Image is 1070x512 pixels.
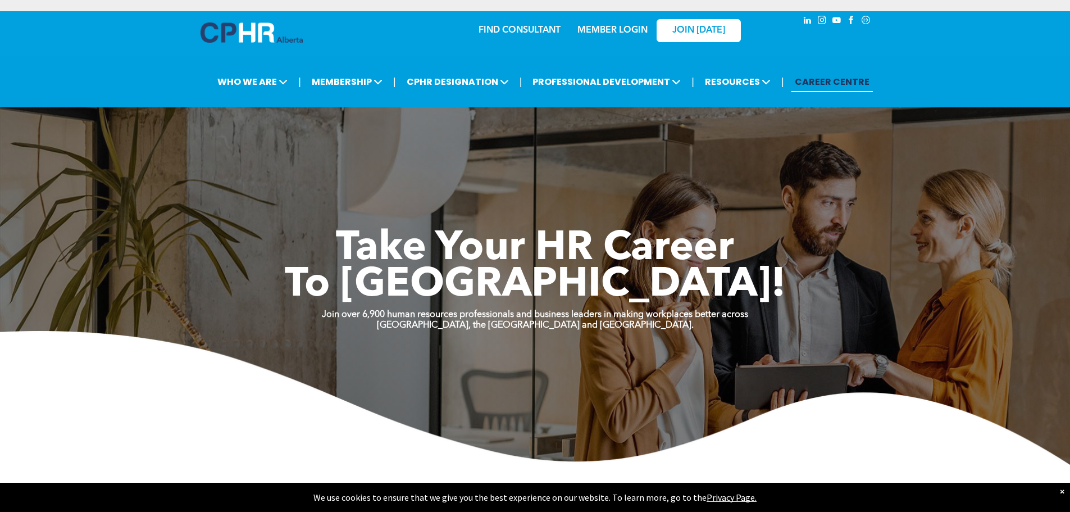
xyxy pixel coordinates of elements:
[393,70,396,93] li: |
[860,14,872,29] a: Social network
[529,71,684,92] span: PROFESSIONAL DEVELOPMENT
[657,19,741,42] a: JOIN [DATE]
[791,71,873,92] a: CAREER CENTRE
[816,14,828,29] a: instagram
[831,14,843,29] a: youtube
[298,70,301,93] li: |
[214,71,291,92] span: WHO WE ARE
[672,25,725,36] span: JOIN [DATE]
[377,321,694,330] strong: [GEOGRAPHIC_DATA], the [GEOGRAPHIC_DATA] and [GEOGRAPHIC_DATA].
[322,310,748,319] strong: Join over 6,900 human resources professionals and business leaders in making workplaces better ac...
[691,70,694,93] li: |
[403,71,512,92] span: CPHR DESIGNATION
[781,70,784,93] li: |
[520,70,522,93] li: |
[845,14,858,29] a: facebook
[479,26,561,35] a: FIND CONSULTANT
[707,492,757,503] a: Privacy Page.
[201,22,303,43] img: A blue and white logo for cp alberta
[285,265,786,306] span: To [GEOGRAPHIC_DATA]!
[336,229,734,269] span: Take Your HR Career
[802,14,814,29] a: linkedin
[702,71,774,92] span: RESOURCES
[577,26,648,35] a: MEMBER LOGIN
[308,71,386,92] span: MEMBERSHIP
[1060,486,1064,497] div: Dismiss notification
